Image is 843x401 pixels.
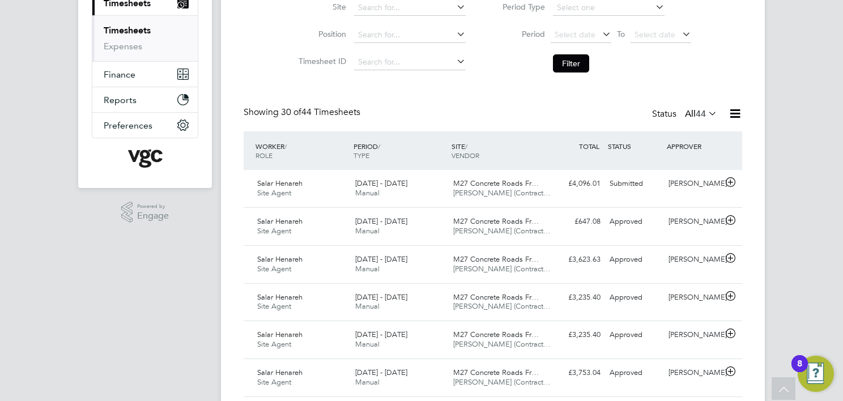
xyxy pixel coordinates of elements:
span: M27 Concrete Roads Fr… [453,368,539,377]
span: VENDOR [452,151,479,160]
a: Expenses [104,41,142,52]
span: Salar Henareh [257,216,303,226]
span: Salar Henareh [257,254,303,264]
img: vgcgroup-logo-retina.png [128,150,163,168]
span: 44 [696,108,706,120]
div: [PERSON_NAME] [664,250,723,269]
div: [PERSON_NAME] [664,212,723,231]
span: 30 of [281,106,301,118]
label: Period Type [494,2,545,12]
div: £3,753.04 [546,364,605,382]
input: Search for... [354,27,466,43]
div: [PERSON_NAME] [664,288,723,307]
span: TYPE [354,151,369,160]
label: Site [295,2,346,12]
span: Site Agent [257,188,291,198]
div: Timesheets [92,15,198,61]
div: [PERSON_NAME] [664,174,723,193]
span: Finance [104,69,135,80]
span: Site Agent [257,377,291,387]
div: £3,235.40 [546,288,605,307]
div: £4,096.01 [546,174,605,193]
div: 8 [797,364,802,378]
div: STATUS [605,136,664,156]
span: [DATE] - [DATE] [355,254,407,264]
input: Search for... [354,54,466,70]
span: M27 Concrete Roads Fr… [453,178,539,188]
button: Finance [92,62,198,87]
span: Site Agent [257,226,291,236]
span: [DATE] - [DATE] [355,178,407,188]
span: Manual [355,339,380,349]
span: [DATE] - [DATE] [355,216,407,226]
label: Position [295,29,346,39]
div: [PERSON_NAME] [664,326,723,344]
a: Timesheets [104,25,151,36]
div: Showing [244,106,363,118]
span: Manual [355,301,380,311]
span: [DATE] - [DATE] [355,368,407,377]
div: Approved [605,212,664,231]
label: All [685,108,717,120]
button: Open Resource Center, 8 new notifications [798,356,834,392]
span: Salar Henareh [257,330,303,339]
span: [DATE] - [DATE] [355,292,407,302]
span: Manual [355,188,380,198]
span: M27 Concrete Roads Fr… [453,292,539,302]
a: Powered byEngage [121,202,169,223]
div: £3,623.63 [546,250,605,269]
a: Go to home page [92,150,198,168]
div: Approved [605,288,664,307]
span: Salar Henareh [257,292,303,302]
span: Engage [137,211,169,221]
span: Preferences [104,120,152,131]
span: [DATE] - [DATE] [355,330,407,339]
div: Approved [605,250,664,269]
span: [PERSON_NAME] (Contract… [453,188,551,198]
span: M27 Concrete Roads Fr… [453,330,539,339]
span: Select date [635,29,675,40]
div: Approved [605,364,664,382]
div: [PERSON_NAME] [664,364,723,382]
span: TOTAL [579,142,599,151]
span: / [378,142,380,151]
span: ROLE [256,151,273,160]
button: Preferences [92,113,198,138]
div: Status [652,106,719,122]
span: / [284,142,287,151]
label: Period [494,29,545,39]
div: WORKER [253,136,351,165]
span: To [614,27,628,41]
span: Manual [355,264,380,274]
div: SITE [449,136,547,165]
span: Salar Henareh [257,368,303,377]
span: Manual [355,226,380,236]
div: Submitted [605,174,664,193]
span: [PERSON_NAME] (Contract… [453,226,551,236]
span: 44 Timesheets [281,106,360,118]
span: [PERSON_NAME] (Contract… [453,339,551,349]
span: Site Agent [257,339,291,349]
span: Select date [555,29,595,40]
span: Manual [355,377,380,387]
span: / [465,142,467,151]
span: Site Agent [257,264,291,274]
div: APPROVER [664,136,723,156]
button: Reports [92,87,198,112]
div: Approved [605,326,664,344]
label: Timesheet ID [295,56,346,66]
span: Reports [104,95,137,105]
span: Powered by [137,202,169,211]
span: Site Agent [257,301,291,311]
div: £3,235.40 [546,326,605,344]
span: M27 Concrete Roads Fr… [453,216,539,226]
div: £647.08 [546,212,605,231]
button: Filter [553,54,589,72]
div: PERIOD [351,136,449,165]
span: M27 Concrete Roads Fr… [453,254,539,264]
span: [PERSON_NAME] (Contract… [453,264,551,274]
span: [PERSON_NAME] (Contract… [453,377,551,387]
span: [PERSON_NAME] (Contract… [453,301,551,311]
span: Salar Henareh [257,178,303,188]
